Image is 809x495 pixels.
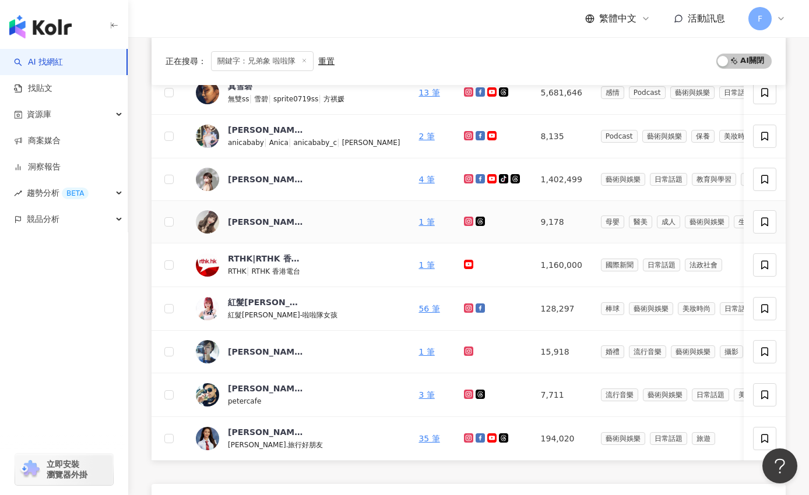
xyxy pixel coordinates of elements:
span: 繁體中文 [599,12,636,25]
td: 1,402,499 [532,158,592,201]
div: [PERSON_NAME] [228,346,304,358]
span: 雪碧 [254,95,268,103]
span: 流行音樂 [629,345,666,358]
div: 紅髮[PERSON_NAME]💕SZU TING⭐️ アンナ🌟 [228,296,304,308]
a: KOL Avatar[PERSON_NAME] [PERSON_NAME] [196,168,400,191]
span: 紅髮[PERSON_NAME]-啦啦隊女孩 [228,311,337,319]
span: 日常話題 [692,388,729,401]
span: 婚禮 [601,345,624,358]
a: 商案媒合 [14,135,61,147]
img: KOL Avatar [196,340,219,363]
div: [PERSON_NAME] [228,426,304,438]
a: 2 筆 [418,132,434,141]
td: 9,178 [532,201,592,243]
span: 教育與學習 [692,173,736,186]
img: chrome extension [19,460,41,479]
span: [PERSON_NAME] [342,139,400,147]
td: 5,681,646 [532,71,592,115]
div: RTHK|RTHK 香港電台 [228,253,304,264]
span: F [758,12,762,25]
img: KOL Avatar [196,427,219,450]
span: 藝術與娛樂 [601,432,645,445]
span: 日常話題 [643,259,680,271]
span: 關鍵字：兄弟象 啦啦隊 [211,51,314,71]
span: rise [14,189,22,197]
span: | [289,137,294,147]
span: 母嬰 [601,215,624,228]
span: 競品分析 [27,206,59,232]
a: KOL Avatar真雪碧無雙ss|雪碧|sprite0719ss|方祺媛 [196,80,400,105]
span: 藝術與娛樂 [670,86,715,99]
td: 128,297 [532,287,592,331]
a: 4 筆 [418,175,434,184]
img: KOL Avatar [196,210,219,234]
span: 藝術與娛樂 [642,130,687,143]
td: 8,135 [532,115,592,158]
span: 攝影 [720,345,743,358]
span: 生活風格 [734,215,771,228]
a: 56 筆 [418,304,439,313]
img: KOL Avatar [196,383,219,406]
img: KOL Avatar [196,253,219,277]
td: 15,918 [532,331,592,373]
span: 日常話題 [650,432,687,445]
a: searchAI 找網紅 [14,56,63,68]
span: 資源庫 [27,101,51,128]
a: 洞察報告 [14,161,61,173]
img: KOL Avatar [196,81,219,104]
a: 1 筆 [418,347,434,356]
span: [PERSON_NAME].旅行好朋友 [228,441,323,449]
span: Anica [269,139,289,147]
span: 旅遊 [692,432,715,445]
a: 13 筆 [418,88,439,97]
img: KOL Avatar [196,125,219,148]
span: 棒球 [601,302,624,315]
a: 1 筆 [418,217,434,227]
div: 重置 [318,56,335,66]
span: 藝術與娛樂 [671,345,715,358]
div: BETA [62,188,89,199]
span: 美食 [734,388,757,401]
span: 藝術與娛樂 [685,215,729,228]
img: logo [9,15,72,38]
img: KOL Avatar [196,168,219,191]
span: 美妝時尚 [719,130,757,143]
a: 35 筆 [418,434,439,443]
span: 無雙ss [228,95,249,103]
td: 194,020 [532,417,592,461]
span: 藝術與娛樂 [629,302,673,315]
span: | [268,94,273,103]
span: 感情 [601,86,624,99]
span: | [337,137,342,147]
span: petercafe [228,397,261,405]
span: 藝術與娛樂 [643,388,687,401]
a: chrome extension立即安裝 瀏覽器外掛 [15,454,113,485]
a: KOL Avatar[PERSON_NAME]petercafe [196,383,400,407]
img: KOL Avatar [196,297,219,320]
span: 美妝時尚 [678,302,715,315]
a: KOL Avatar[PERSON_NAME]卡anicababy|Anica|anicababy_c|[PERSON_NAME] [196,124,400,148]
span: anicababy_c [293,139,337,147]
span: 國際新聞 [601,259,638,271]
a: KOL Avatar紅髮[PERSON_NAME]💕SZU TING⭐️ アンナ🌟紅髮[PERSON_NAME]-啦啦隊女孩 [196,296,400,321]
div: [PERSON_NAME]➰[PERSON_NAME]?? [228,216,304,228]
span: 美食 [741,173,764,186]
span: Podcast [629,86,666,99]
span: 法政社會 [685,259,722,271]
span: Podcast [601,130,638,143]
span: 正在搜尋 ： [166,56,206,66]
a: 1 筆 [418,260,434,270]
div: [PERSON_NAME] [228,383,304,394]
a: KOL Avatar[PERSON_NAME]➰[PERSON_NAME]?? [196,210,400,234]
span: | [247,266,252,275]
a: 找貼文 [14,83,52,94]
a: KOL Avatar[PERSON_NAME] [196,340,400,363]
span: 成人 [657,215,680,228]
a: 3 筆 [418,390,434,399]
span: 藝術與娛樂 [601,173,645,186]
div: [PERSON_NAME]卡 [228,124,304,136]
td: 7,711 [532,373,592,417]
span: 方祺媛 [323,95,344,103]
a: KOL AvatarRTHK|RTHK 香港電台RTHK|RTHK 香港電台 [196,253,400,277]
span: 日常話題 [720,302,757,315]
